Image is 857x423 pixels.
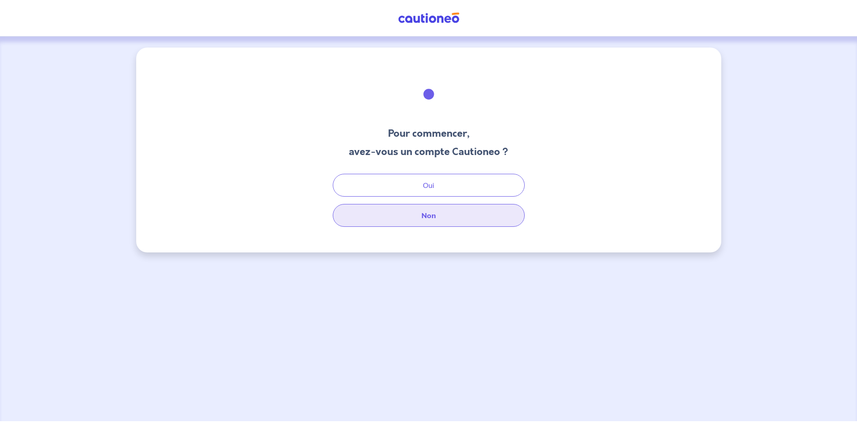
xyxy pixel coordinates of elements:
[333,204,525,227] button: Non
[394,12,463,24] img: Cautioneo
[349,145,508,159] h3: avez-vous un compte Cautioneo ?
[404,70,453,119] img: illu_welcome.svg
[349,126,508,141] h3: Pour commencer,
[333,174,525,197] button: Oui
